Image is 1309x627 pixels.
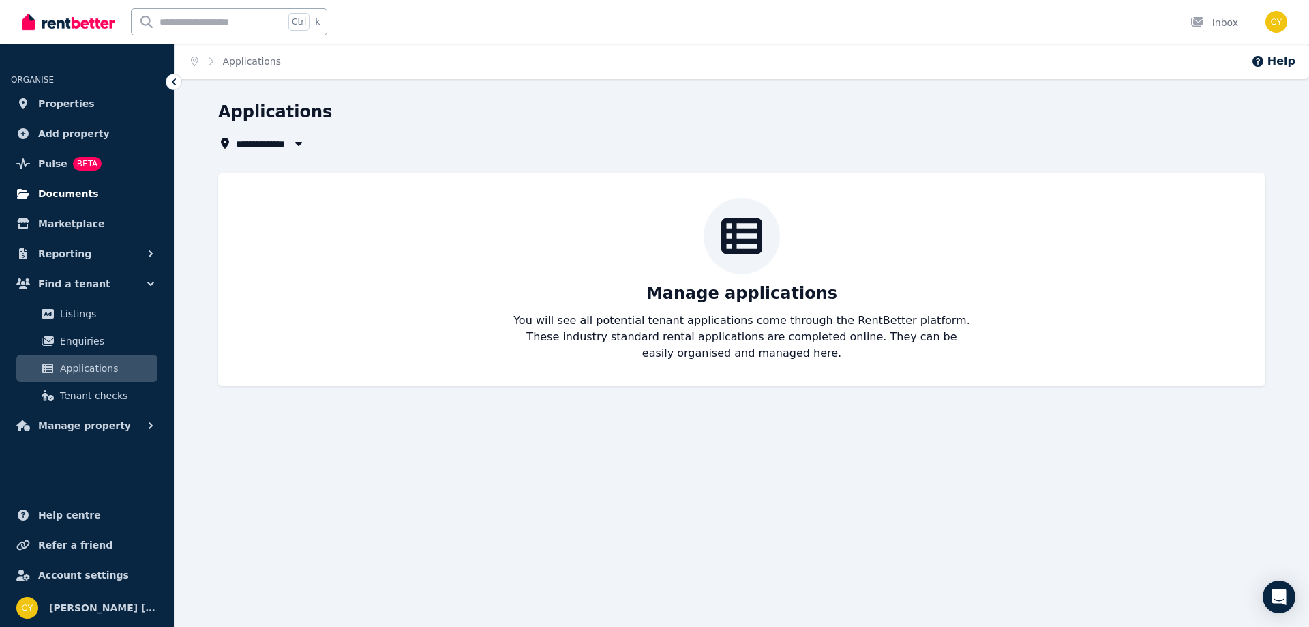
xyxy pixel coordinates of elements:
[16,327,157,355] a: Enquiries
[11,120,163,147] a: Add property
[11,90,163,117] a: Properties
[175,44,297,79] nav: Breadcrumb
[38,126,110,142] span: Add property
[60,388,152,404] span: Tenant checks
[223,55,282,68] span: Applications
[11,240,163,267] button: Reporting
[11,531,163,559] a: Refer a friend
[1251,53,1295,70] button: Help
[11,150,163,177] a: PulseBETA
[16,355,157,382] a: Applications
[1263,581,1295,613] div: Open Intercom Messenger
[11,75,54,85] span: ORGANISE
[11,180,163,207] a: Documents
[11,210,163,237] a: Marketplace
[16,382,157,409] a: Tenant checks
[60,306,152,322] span: Listings
[38,418,131,434] span: Manage property
[38,246,91,262] span: Reporting
[11,562,163,589] a: Account settings
[38,186,99,202] span: Documents
[11,412,163,439] button: Manage property
[38,96,95,112] span: Properties
[11,270,163,297] button: Find a tenant
[38,216,104,232] span: Marketplace
[38,276,110,292] span: Find a tenant
[73,157,102,171] span: BETA
[1265,11,1287,33] img: CHAO YI QIU
[513,312,971,362] p: You will see all potential tenant applications come through the RentBetter platform. These indust...
[16,300,157,327] a: Listings
[22,12,115,32] img: RentBetter
[1190,16,1238,29] div: Inbox
[16,597,38,619] img: CHAO YI QIU
[38,156,67,172] span: Pulse
[288,13,310,31] span: Ctrl
[60,360,152,377] span: Applications
[315,16,320,27] span: k
[38,567,129,583] span: Account settings
[646,282,837,304] p: Manage applications
[38,537,112,553] span: Refer a friend
[11,501,163,529] a: Help centre
[60,333,152,349] span: Enquiries
[218,101,332,123] h1: Applications
[49,600,157,616] span: [PERSON_NAME] [PERSON_NAME]
[38,507,101,523] span: Help centre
